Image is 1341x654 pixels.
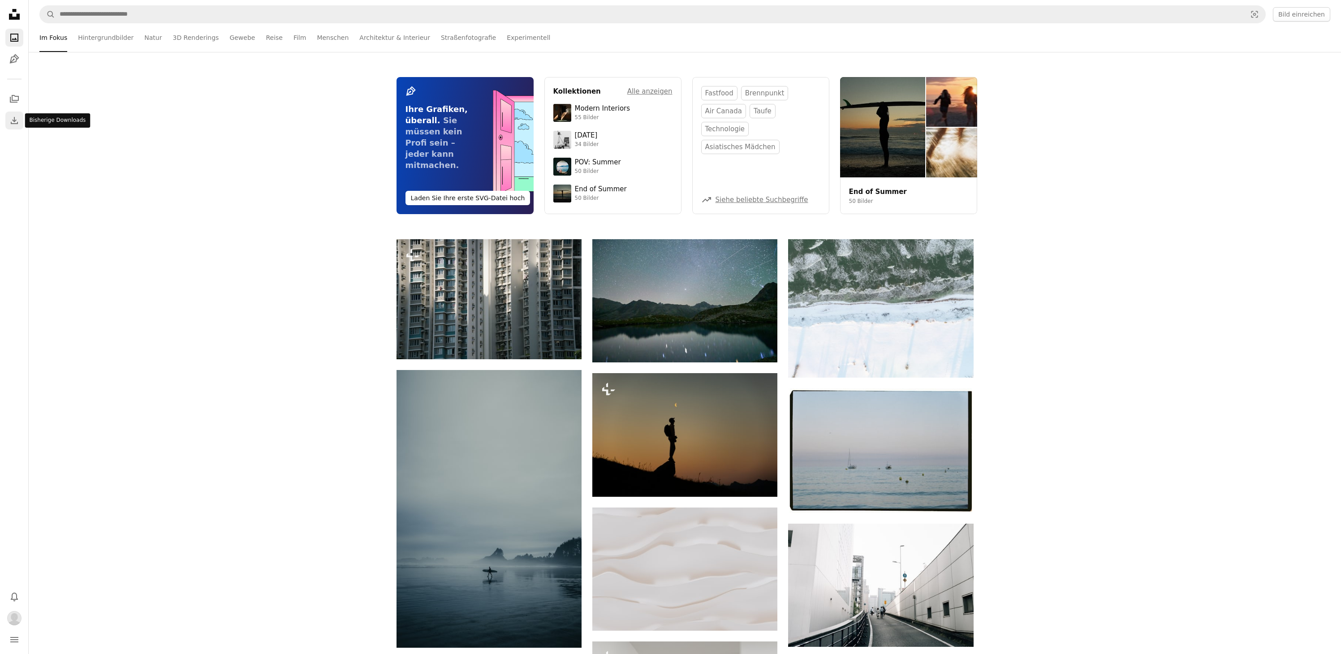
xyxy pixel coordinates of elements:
[405,191,530,205] button: Laden Sie Ihre erste SVG-Datei hoch
[5,90,23,108] a: Kollektionen
[553,131,571,149] img: photo-1682590564399-95f0109652fe
[788,581,973,589] a: Menschen, die auf einer Straße zwischen modernen Gebäuden radeln
[266,23,283,52] a: Reise
[172,23,219,52] a: 3D Renderings
[575,158,621,167] div: POV: Summer
[592,373,777,496] img: Silhouette eines Wanderers, der bei Sonnenuntergang auf den Mond schaut.
[575,141,599,148] div: 34 Bilder
[592,430,777,439] a: Silhouette eines Wanderers, der bei Sonnenuntergang auf den Mond schaut.
[144,23,162,52] a: Natur
[405,116,462,170] span: Sie müssen kein Profi sein – jeder kann mitmachen.
[592,297,777,305] a: Sternenhimmel über einem ruhigen Bergsee
[701,140,780,154] a: Asiatisches Mädchen
[397,370,582,648] img: Surfer, der mit Surfbrett an einem nebligen Strand läuft
[553,86,601,97] h4: Kollektionen
[397,504,582,512] a: Surfer, der mit Surfbrett an einem nebligen Strand läuft
[5,588,23,606] button: Benachrichtigungen
[788,304,973,312] a: Schneebedeckte Landschaft mit gefrorenem Wasser
[741,86,788,100] a: Brennpunkt
[507,23,550,52] a: Experimentell
[405,104,468,125] span: Ihre Grafiken, überall.
[5,29,23,47] a: Fotos
[701,104,746,118] a: Air Canada
[553,104,673,122] a: Modern Interiors55 Bilder
[5,631,23,649] button: Menü
[293,23,306,52] a: Film
[592,565,777,573] a: Abstrakter weißer wellenförmiger Hintergrund mit weichen Schatten
[575,131,599,140] div: [DATE]
[788,388,973,513] img: Zwei Segelboote auf ruhigem Meerwasser in der Abenddämmerung
[575,104,630,113] div: Modern Interiors
[39,5,1266,23] form: Finden Sie Bildmaterial auf der ganzen Webseite
[553,104,571,122] img: premium_photo-1747189286942-bc91257a2e39
[716,196,808,204] a: Siehe beliebte Suchbegriffe
[5,50,23,68] a: Grafiken
[441,23,496,52] a: Straßenfotografie
[575,168,621,175] div: 50 Bilder
[788,447,973,455] a: Zwei Segelboote auf ruhigem Meerwasser in der Abenddämmerung
[553,158,571,176] img: premium_photo-1753820185677-ab78a372b033
[5,609,23,627] button: Profil
[229,23,255,52] a: Gewebe
[575,114,630,121] div: 55 Bilder
[849,188,907,196] a: End of Summer
[1244,6,1265,23] button: Visuelle Suche
[701,122,749,136] a: Technologie
[397,295,582,303] a: Hohe Mehrfamilienhäuser mit vielen Fenstern und Balkonen.
[788,524,973,647] img: Menschen, die auf einer Straße zwischen modernen Gebäuden radeln
[575,185,627,194] div: End of Summer
[78,23,134,52] a: Hintergrundbilder
[592,508,777,631] img: Abstrakter weißer wellenförmiger Hintergrund mit weichen Schatten
[788,239,973,378] img: Schneebedeckte Landschaft mit gefrorenem Wasser
[592,239,777,362] img: Sternenhimmel über einem ruhigen Bergsee
[7,611,22,625] img: Avatar von Benutzer Henry Fendt
[627,86,673,97] a: Alle anzeigen
[553,185,571,202] img: premium_photo-1754398386796-ea3dec2a6302
[5,112,23,129] a: Bisherige Downloads
[317,23,349,52] a: Menschen
[5,5,23,25] a: Startseite — Unsplash
[701,86,737,100] a: Fastfood
[553,185,673,202] a: End of Summer50 Bilder
[40,6,55,23] button: Unsplash suchen
[553,131,673,149] a: [DATE]34 Bilder
[397,239,582,359] img: Hohe Mehrfamilienhäuser mit vielen Fenstern und Balkonen.
[1273,7,1330,22] button: Bild einreichen
[553,158,673,176] a: POV: Summer50 Bilder
[575,195,627,202] div: 50 Bilder
[750,104,776,118] a: Taufe
[359,23,430,52] a: Architektur & Interieur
